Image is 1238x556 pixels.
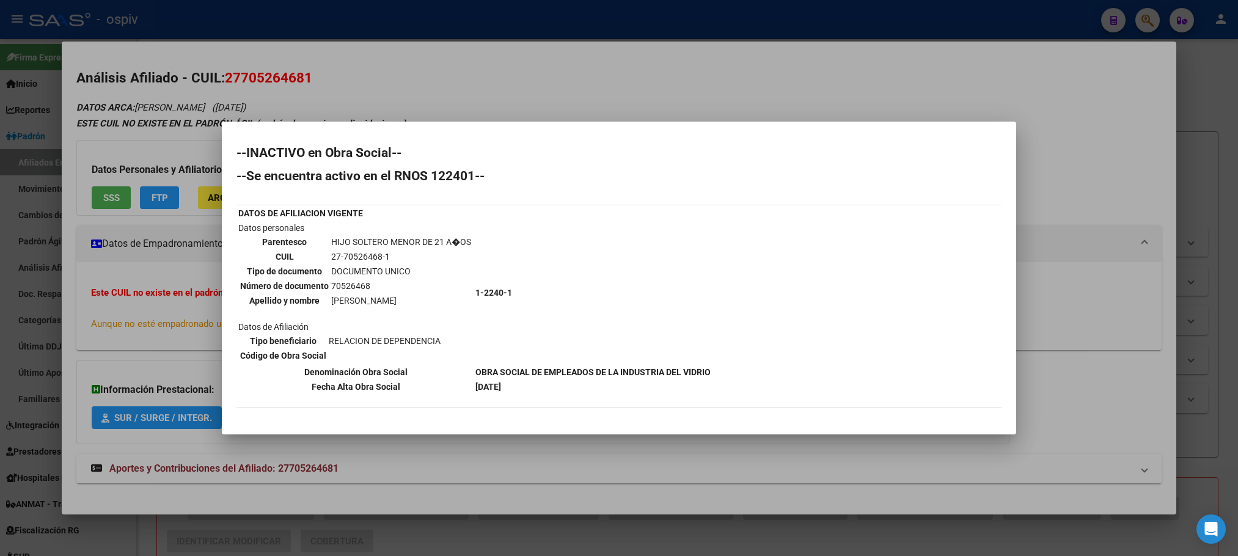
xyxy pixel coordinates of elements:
th: Parentesco [240,235,329,249]
td: RELACION DE DEPENDENCIA [328,334,441,348]
th: Código de Obra Social [240,349,327,362]
td: 27-70526468-1 [331,250,472,263]
td: Datos personales Datos de Afiliación [238,221,474,364]
b: 1-2240-1 [475,288,512,298]
th: Número de documento [240,279,329,293]
td: 70526468 [331,279,472,293]
th: Tipo beneficiario [240,334,327,348]
h2: --INACTIVO en Obra Social-- [236,147,1002,159]
td: [PERSON_NAME] [331,294,472,307]
td: HIJO SOLTERO MENOR DE 21 A�OS [331,235,472,249]
th: CUIL [240,250,329,263]
h2: --Se encuentra activo en el RNOS 122401-- [236,170,1002,182]
th: Denominación Obra Social [238,365,474,379]
b: [DATE] [475,382,501,392]
th: Apellido y nombre [240,294,329,307]
th: Tipo de documento [240,265,329,278]
td: DOCUMENTO UNICO [331,265,472,278]
b: DATOS DE AFILIACION VIGENTE [238,208,363,218]
b: OBRA SOCIAL DE EMPLEADOS DE LA INDUSTRIA DEL VIDRIO [475,367,711,377]
th: Fecha Alta Obra Social [238,380,474,393]
div: Open Intercom Messenger [1196,514,1226,544]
